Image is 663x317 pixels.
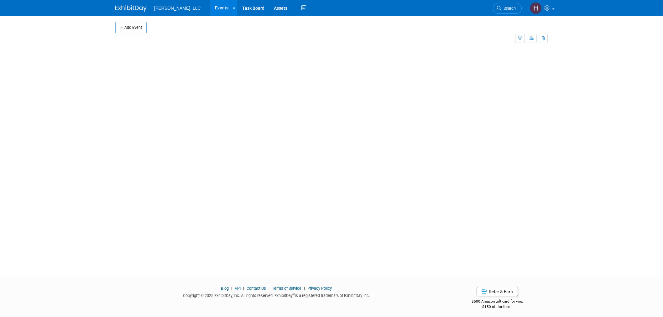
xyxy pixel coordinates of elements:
[493,3,522,14] a: Search
[267,286,271,291] span: |
[242,286,246,291] span: |
[307,286,332,291] a: Privacy Policy
[530,2,542,14] img: Hannah Mulholland
[477,287,518,296] a: Refer & Earn
[293,293,295,296] sup: ®
[230,286,234,291] span: |
[154,6,201,11] span: [PERSON_NAME], LLC
[447,295,548,309] div: $500 Amazon gift card for you,
[447,304,548,309] div: $150 off for them.
[115,291,437,299] div: Copyright © 2025 ExhibitDay, Inc. All rights reserved. ExhibitDay is a registered trademark of Ex...
[235,286,241,291] a: API
[501,6,516,11] span: Search
[221,286,229,291] a: Blog
[247,286,266,291] a: Contact Us
[302,286,306,291] span: |
[272,286,301,291] a: Terms of Service
[115,5,147,12] img: ExhibitDay
[115,22,147,33] button: Add Event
